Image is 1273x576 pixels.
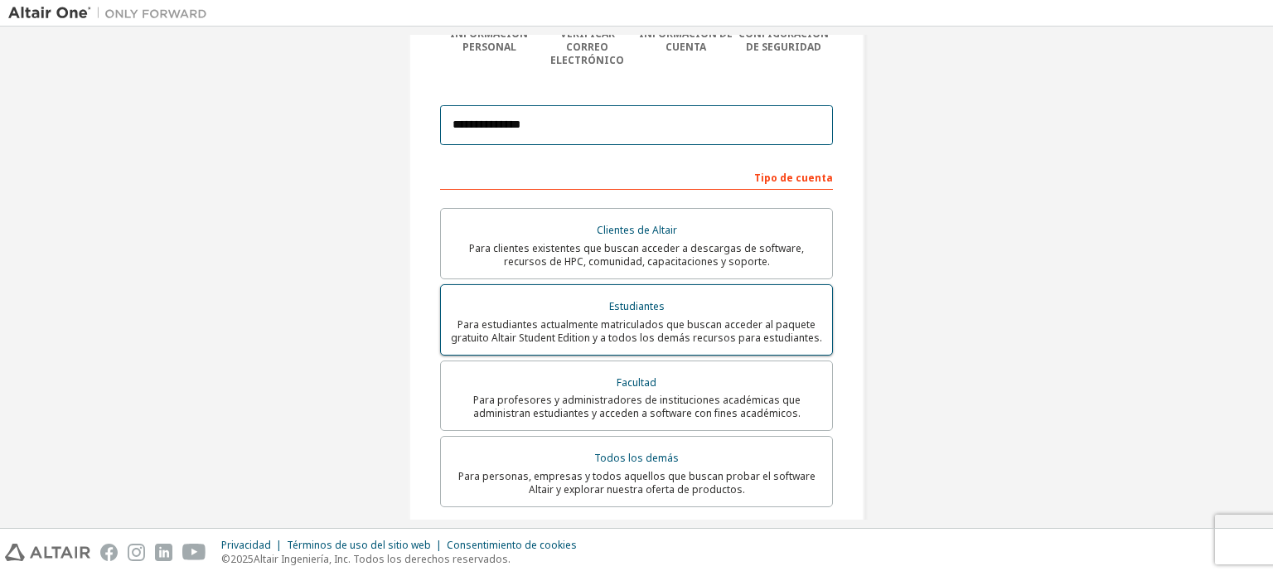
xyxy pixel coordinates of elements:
[469,241,804,269] font: Para clientes existentes que buscan acceder a descargas de software, recursos de HPC, comunidad, ...
[597,223,677,237] font: Clientes de Altair
[594,451,679,465] font: Todos los demás
[230,552,254,566] font: 2025
[128,544,145,561] img: instagram.svg
[451,317,822,345] font: Para estudiantes actualmente matriculados que buscan acceder al paquete gratuito Altair Student E...
[617,375,656,390] font: Facultad
[155,544,172,561] img: linkedin.svg
[639,27,733,54] font: Informacion de cuenta
[287,538,431,552] font: Términos de uso del sitio web
[5,544,90,561] img: altair_logo.svg
[182,544,206,561] img: youtube.svg
[100,544,118,561] img: facebook.svg
[447,538,577,552] font: Consentimiento de cookies
[221,552,230,566] font: ©
[609,299,665,313] font: Estudiantes
[754,171,833,185] font: Tipo de cuenta
[221,538,271,552] font: Privacidad
[473,393,801,420] font: Para profesores y administradores de instituciones académicas que administran estudiantes y acced...
[738,27,829,54] font: Configuración de seguridad
[450,27,528,54] font: Información personal
[254,552,511,566] font: Altair Ingeniería, Inc. Todos los derechos reservados.
[550,27,624,67] font: Verificar correo electrónico
[458,469,816,496] font: Para personas, empresas y todos aquellos que buscan probar el software Altair y explorar nuestra ...
[8,5,215,22] img: Altair Uno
